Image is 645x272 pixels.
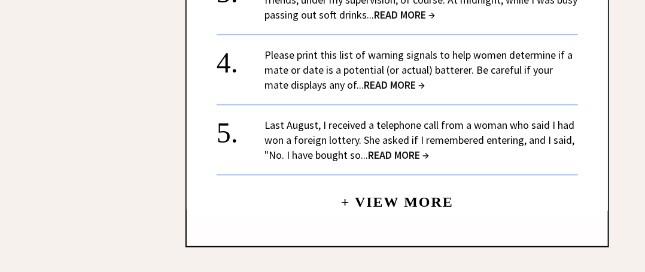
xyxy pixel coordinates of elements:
a: Last August, I received a telephone call from a woman who said I had won a foreign lottery. She a... [264,118,574,162]
a: Please print this list of warning signals to help women determine if a mate or date is a potentia... [264,48,573,92]
div: 5. [217,117,264,140]
span: READ MORE → [368,148,429,162]
div: 4. [217,47,264,69]
span: READ MORE → [364,78,425,92]
a: + View More [341,184,454,210]
span: READ MORE → [374,8,435,22]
